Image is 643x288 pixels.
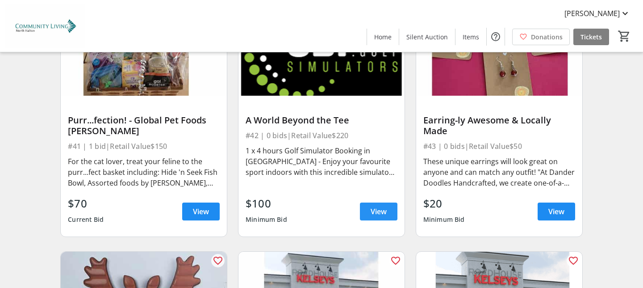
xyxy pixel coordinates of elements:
button: [PERSON_NAME] [557,6,638,21]
a: View [538,203,575,220]
a: Donations [512,29,570,45]
div: For the cat lover, treat your feline to the purr...fect basket including: Hide 'n Seek Fish Bowl,... [68,156,220,188]
a: Tickets [573,29,609,45]
mat-icon: favorite_outline [568,255,579,266]
span: [PERSON_NAME] [564,8,620,19]
a: View [182,203,220,220]
span: Items [463,32,479,42]
div: #43 | 0 bids | Retail Value $50 [423,140,575,152]
div: 1 x 4 hours Golf Simulator Booking in [GEOGRAPHIC_DATA] - Enjoy your favourite sport indoors with... [246,145,397,178]
span: View [548,206,564,217]
div: Current Bid [68,212,104,228]
div: #41 | 1 bid | Retail Value $150 [68,140,220,152]
a: Items [455,29,486,45]
div: A World Beyond the Tee [246,115,397,126]
button: Help [487,28,505,46]
div: $100 [246,195,287,212]
span: View [193,206,209,217]
img: Community Living North Halton's Logo [5,4,85,48]
span: Donations [531,32,563,42]
div: Earring-ly Awesome & Locally Made [423,115,575,136]
div: Purr...fection! - Global Pet Foods [PERSON_NAME] [68,115,220,136]
a: View [360,203,397,220]
button: Cart [616,28,632,44]
div: These unique earrings will look great on anyone and can match any outfit! "At Dander Doodles Hand... [423,156,575,188]
div: #42 | 0 bids | Retail Value $220 [246,129,397,142]
span: Home [374,32,392,42]
div: Minimum Bid [423,212,465,228]
mat-icon: favorite_outline [213,255,223,266]
mat-icon: favorite_outline [390,255,401,266]
span: Silent Auction [406,32,448,42]
a: Home [367,29,399,45]
span: View [371,206,387,217]
a: Silent Auction [399,29,455,45]
div: Minimum Bid [246,212,287,228]
div: $20 [423,195,465,212]
div: $70 [68,195,104,212]
span: Tickets [580,32,602,42]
